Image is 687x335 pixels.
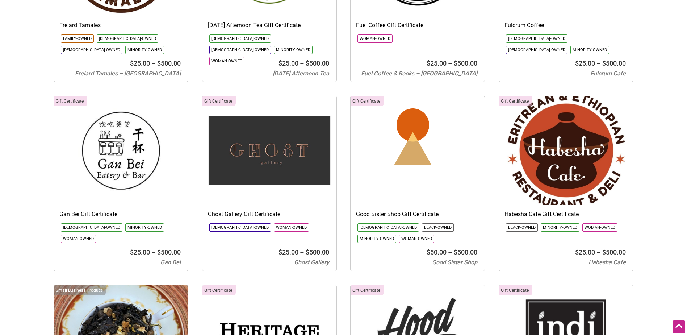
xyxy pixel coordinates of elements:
bdi: 500.00 [157,59,181,67]
bdi: 500.00 [306,59,329,67]
h3: Good Sister Shop Gift Certificate [356,210,479,218]
li: Click to show only this community [274,46,313,54]
li: Click to show only this community [97,34,158,43]
img: Good Sister Shop [351,96,475,205]
span: $ [454,59,457,67]
span: Habesha Cafe [588,259,626,266]
li: Click to show only this community [506,34,567,43]
span: $ [575,248,579,256]
span: – [300,248,304,256]
span: $ [454,248,457,256]
span: Ghost Gallery [294,259,329,266]
span: $ [157,59,161,67]
h3: Frelard Tamales [59,21,183,29]
img: Gift Certificate Gan Bei [54,96,188,205]
span: – [300,59,304,67]
div: Click to show only this category [54,285,106,295]
li: Click to show only this community [506,223,538,232]
div: Click to show only this category [499,285,532,295]
span: $ [602,59,606,67]
li: Click to show only this community [541,223,579,232]
li: Click to show only this community [399,235,434,243]
h3: Habesha Cafe Gift Certificate [504,210,628,218]
bdi: 25.00 [575,59,595,67]
bdi: 25.00 [130,248,150,256]
span: $ [157,248,161,256]
span: – [596,248,601,256]
bdi: 25.00 [278,248,298,256]
li: Click to show only this community [61,223,122,232]
li: Click to show only this community [61,235,96,243]
span: – [448,59,452,67]
li: Click to show only this community [506,46,567,54]
bdi: 25.00 [427,59,447,67]
li: Click to show only this community [209,57,244,65]
li: Click to show only this community [125,223,164,232]
bdi: 25.00 [278,59,298,67]
bdi: 25.00 [130,59,150,67]
span: – [151,248,156,256]
div: Click to show only this category [54,96,87,106]
span: Fulcrum Cafe [590,70,626,77]
bdi: 25.00 [575,248,595,256]
span: $ [427,59,430,67]
div: Click to show only this category [351,96,384,106]
li: Click to show only this community [570,46,609,54]
h3: Ghost Gallery Gift Certificate [208,210,331,218]
bdi: 50.00 [427,248,447,256]
li: Click to show only this community [209,34,271,43]
h3: Fuel Coffee Gift Certificate [356,21,479,29]
div: Click to show only this category [499,96,532,106]
li: Click to show only this community [125,46,164,54]
img: Ghost Gallery logo [202,96,336,205]
span: Good Sister Shop [432,259,477,266]
li: Click to show only this community [274,223,309,232]
h3: Fulcrum Coffee [504,21,628,29]
span: $ [306,59,309,67]
span: $ [130,59,134,67]
span: $ [575,59,579,67]
h3: [DATE] Afternoon Tea Gift Certificate [208,21,331,29]
bdi: 500.00 [454,59,477,67]
div: Click to show only this category [202,285,236,295]
span: $ [130,248,134,256]
span: $ [602,248,606,256]
bdi: 500.00 [602,59,626,67]
div: Click to show only this category [202,96,236,106]
span: Gan Bei [160,259,181,266]
li: Click to show only this community [357,223,419,232]
li: Click to show only this community [357,235,396,243]
span: – [448,248,452,256]
span: – [596,59,601,67]
div: Click to show only this category [351,285,384,295]
span: Fuel Coffee & Books – [GEOGRAPHIC_DATA] [361,70,477,77]
span: $ [278,59,282,67]
bdi: 500.00 [454,248,477,256]
span: $ [306,248,309,256]
li: Click to show only this community [357,34,393,43]
bdi: 500.00 [157,248,181,256]
li: Click to show only this community [582,223,617,232]
li: Click to show only this community [61,46,122,54]
span: [DATE] Afternoon Tea [273,70,329,77]
div: Scroll Back to Top [673,320,685,333]
li: Click to show only this community [209,46,271,54]
h3: Gan Bei Gift Certificate [59,210,183,218]
span: Frelard Tamales – [GEOGRAPHIC_DATA] [75,70,181,77]
li: Click to show only this community [422,223,454,232]
li: Click to show only this community [209,223,271,232]
bdi: 500.00 [602,248,626,256]
span: – [151,59,156,67]
span: $ [427,248,430,256]
span: $ [278,248,282,256]
li: Click to show only this community [61,34,94,43]
bdi: 500.00 [306,248,329,256]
